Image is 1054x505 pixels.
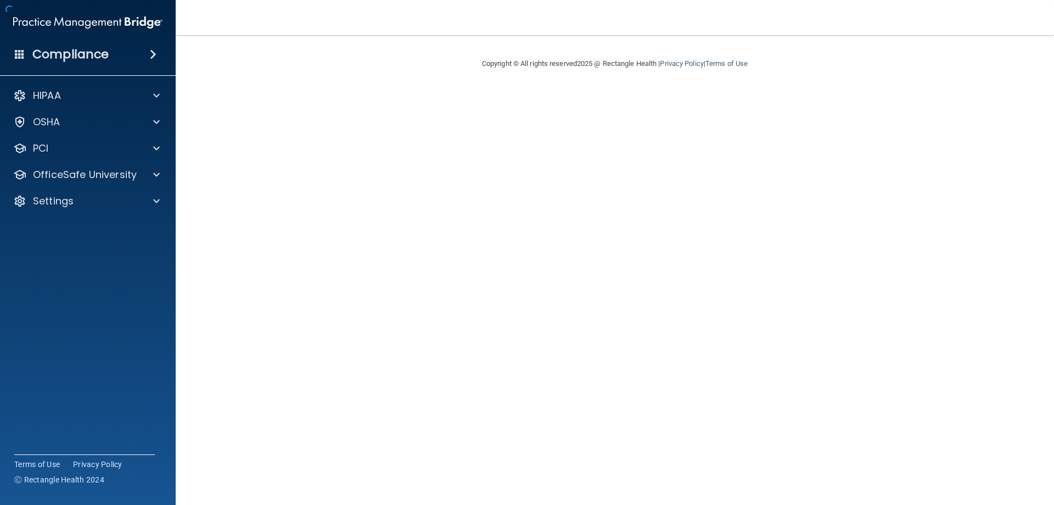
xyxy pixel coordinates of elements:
[13,89,160,102] a: HIPAA
[14,459,60,470] a: Terms of Use
[13,115,160,129] a: OSHA
[13,168,160,181] a: OfficeSafe University
[13,12,162,34] img: PMB logo
[33,195,74,208] p: Settings
[705,59,748,68] a: Terms of Use
[33,142,48,155] p: PCI
[13,142,160,155] a: PCI
[33,115,60,129] p: OSHA
[33,89,61,102] p: HIPAA
[14,474,104,485] span: Ⓒ Rectangle Health 2024
[660,59,703,68] a: Privacy Policy
[414,46,815,81] div: Copyright © All rights reserved 2025 @ Rectangle Health | |
[13,195,160,208] a: Settings
[32,47,109,62] h4: Compliance
[73,459,122,470] a: Privacy Policy
[33,168,137,181] p: OfficeSafe University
